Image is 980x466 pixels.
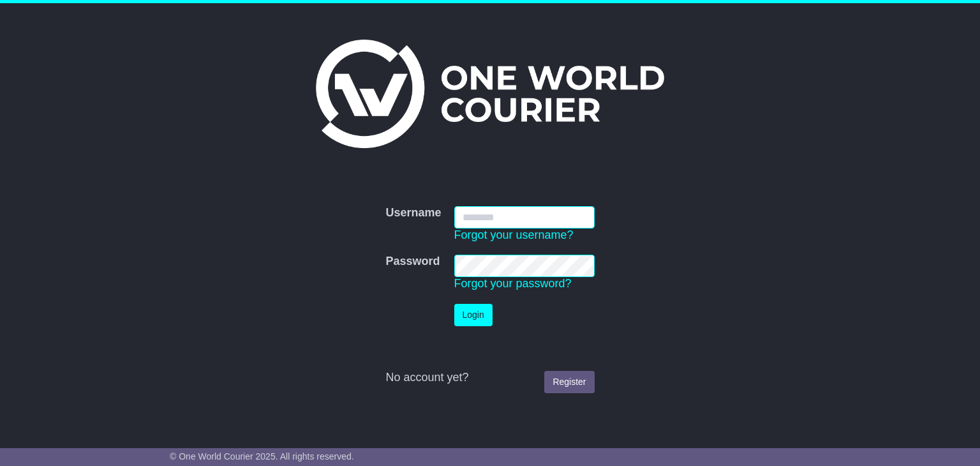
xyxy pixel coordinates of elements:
img: One World [316,40,664,148]
a: Register [544,371,594,393]
button: Login [454,304,493,326]
div: No account yet? [385,371,594,385]
label: Username [385,206,441,220]
label: Password [385,255,440,269]
a: Forgot your username? [454,229,574,241]
span: © One World Courier 2025. All rights reserved. [170,451,354,462]
a: Forgot your password? [454,277,572,290]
